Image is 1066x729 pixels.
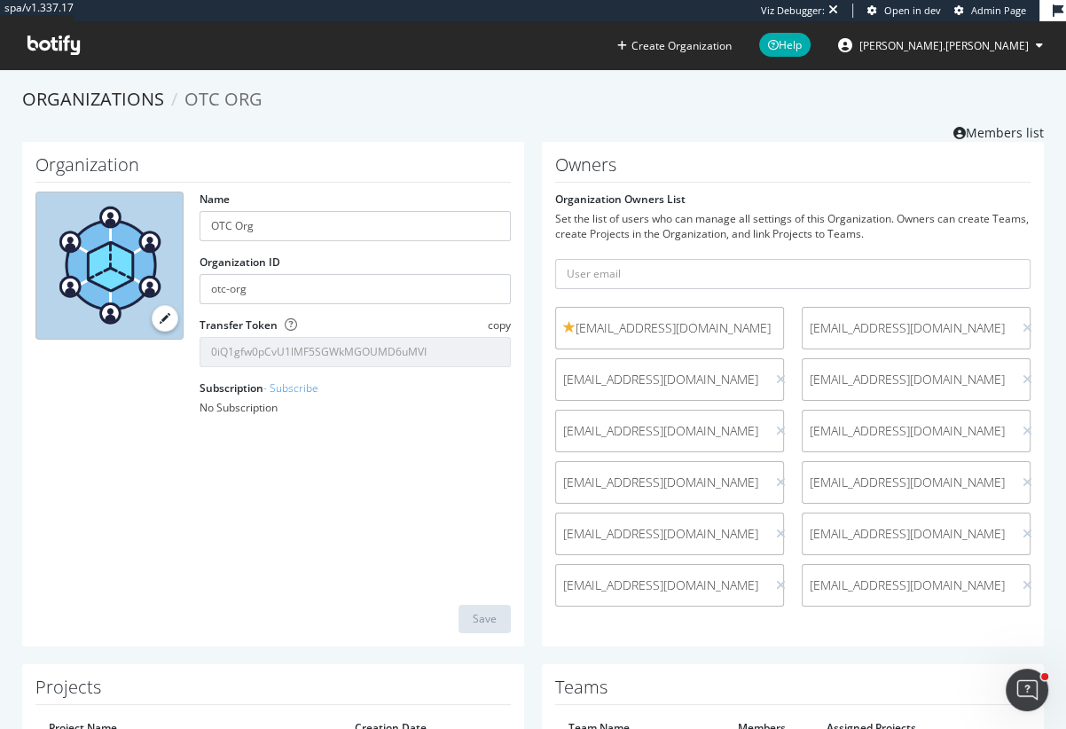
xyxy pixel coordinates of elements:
[563,576,758,594] span: [EMAIL_ADDRESS][DOMAIN_NAME]
[184,87,263,111] span: OTC Org
[867,4,941,18] a: Open in dev
[884,4,941,17] span: Open in dev
[200,317,278,333] label: Transfer Token
[200,400,511,415] div: No Subscription
[859,38,1029,53] span: heidi.noonan
[810,319,1005,337] span: [EMAIL_ADDRESS][DOMAIN_NAME]
[473,611,497,626] div: Save
[1006,669,1048,711] iframe: Intercom live chat
[263,380,318,396] a: - Subscribe
[954,4,1026,18] a: Admin Page
[200,192,230,207] label: Name
[759,33,811,57] span: Help
[810,525,1005,543] span: [EMAIL_ADDRESS][DOMAIN_NAME]
[200,211,511,241] input: name
[488,317,511,333] span: copy
[616,37,733,54] button: Create Organization
[35,155,511,183] h1: Organization
[555,155,1031,183] h1: Owners
[35,678,511,705] h1: Projects
[555,259,1031,289] input: User email
[555,211,1031,241] div: Set the list of users who can manage all settings of this Organization. Owners can create Teams, ...
[810,576,1005,594] span: [EMAIL_ADDRESS][DOMAIN_NAME]
[563,371,758,388] span: [EMAIL_ADDRESS][DOMAIN_NAME]
[971,4,1026,17] span: Admin Page
[555,678,1031,705] h1: Teams
[200,255,280,270] label: Organization ID
[555,192,686,207] label: Organization Owners List
[953,120,1044,142] a: Members list
[563,319,776,337] span: [EMAIL_ADDRESS][DOMAIN_NAME]
[22,87,1044,113] ol: breadcrumbs
[563,422,758,440] span: [EMAIL_ADDRESS][DOMAIN_NAME]
[824,31,1057,59] button: [PERSON_NAME].[PERSON_NAME]
[810,371,1005,388] span: [EMAIL_ADDRESS][DOMAIN_NAME]
[810,474,1005,491] span: [EMAIL_ADDRESS][DOMAIN_NAME]
[761,4,825,18] div: Viz Debugger:
[563,525,758,543] span: [EMAIL_ADDRESS][DOMAIN_NAME]
[810,422,1005,440] span: [EMAIL_ADDRESS][DOMAIN_NAME]
[200,274,511,304] input: Organization ID
[200,380,318,396] label: Subscription
[563,474,758,491] span: [EMAIL_ADDRESS][DOMAIN_NAME]
[22,87,164,111] a: Organizations
[459,605,511,633] button: Save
